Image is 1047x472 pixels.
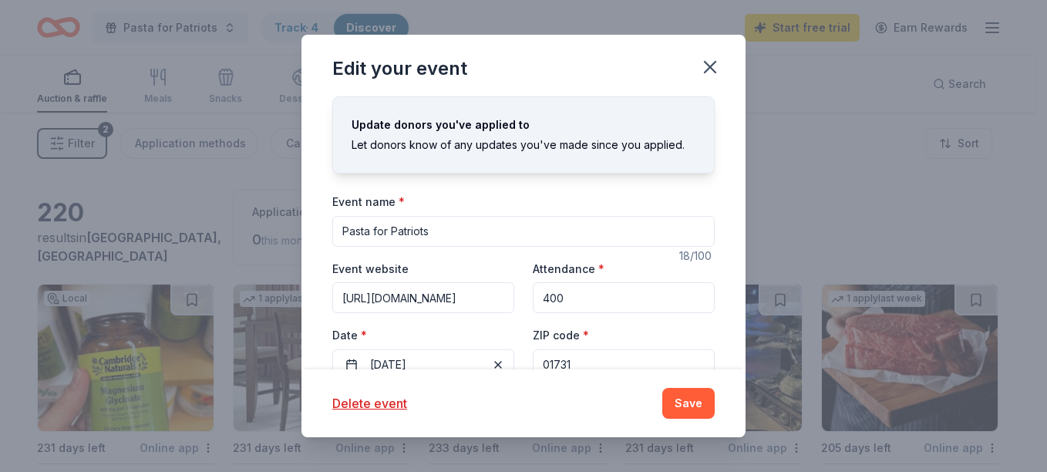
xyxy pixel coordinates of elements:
div: 18 /100 [679,247,715,265]
div: Edit your event [332,56,467,81]
label: Event website [332,261,409,277]
input: Spring Fundraiser [332,216,715,247]
button: Delete event [332,394,407,413]
button: [DATE] [332,349,514,380]
label: Date [332,328,514,343]
label: Event name [332,194,405,210]
input: https://www... [332,282,514,313]
div: Let donors know of any updates you've made since you applied. [352,136,695,154]
input: 20 [533,282,715,313]
label: Attendance [533,261,604,277]
button: Save [662,388,715,419]
input: 12345 (U.S. only) [533,349,715,380]
label: ZIP code [533,328,589,343]
div: Update donors you've applied to [352,116,695,134]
